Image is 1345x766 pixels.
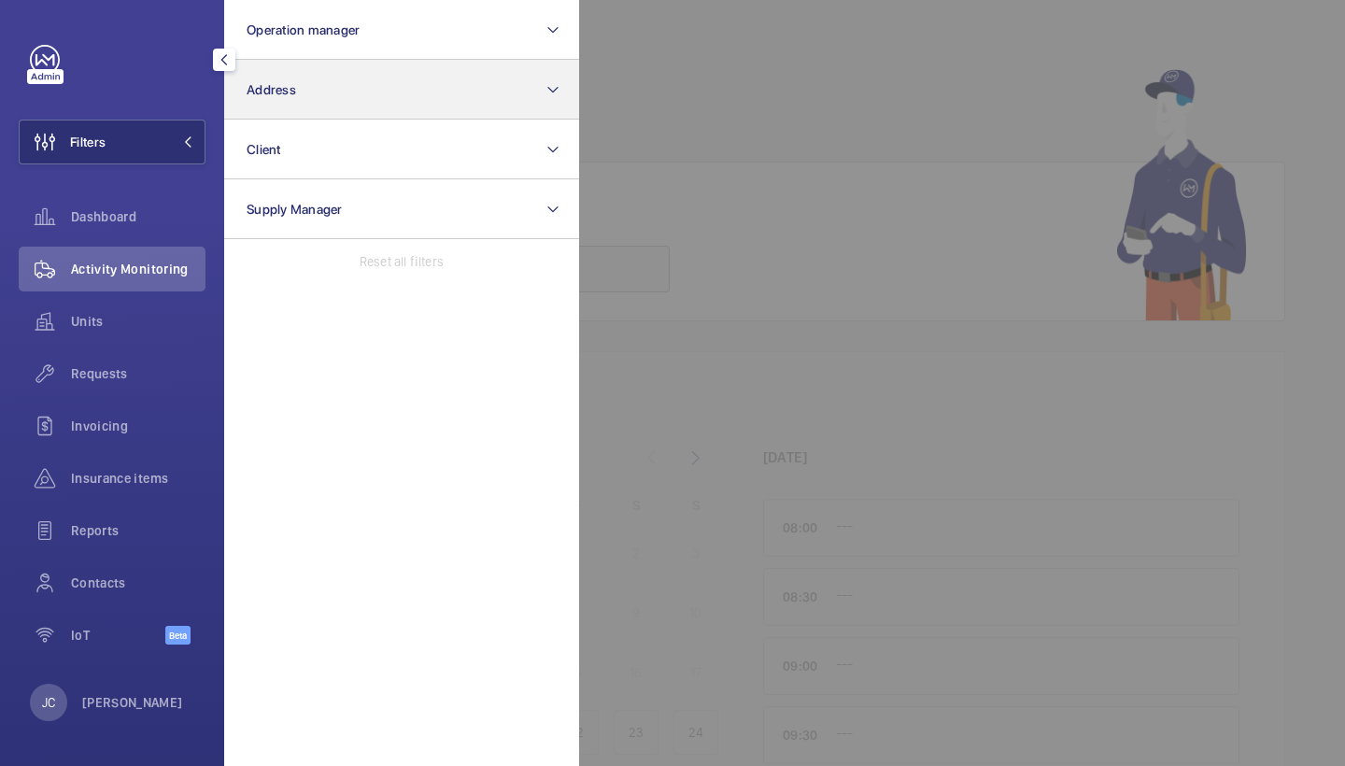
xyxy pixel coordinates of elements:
span: Units [71,312,205,331]
span: Dashboard [71,207,205,226]
span: Insurance items [71,469,205,488]
span: Requests [71,364,205,383]
span: Filters [70,133,106,151]
span: IoT [71,626,165,645]
span: Beta [165,626,191,645]
p: [PERSON_NAME] [82,693,183,712]
p: JC [42,693,55,712]
span: Activity Monitoring [71,260,205,278]
span: Contacts [71,574,205,592]
button: Filters [19,120,205,164]
span: Reports [71,521,205,540]
span: Invoicing [71,417,205,435]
